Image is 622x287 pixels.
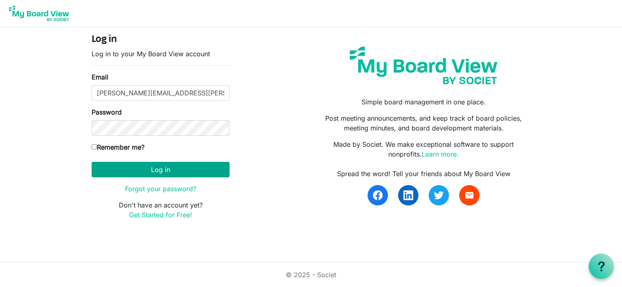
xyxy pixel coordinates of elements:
[317,169,530,179] div: Spread the word! Tell your friends about My Board View
[92,144,97,150] input: Remember me?
[459,185,480,205] a: email
[7,3,72,24] img: My Board View Logo
[92,72,108,82] label: Email
[317,97,530,107] p: Simple board management in one place.
[286,271,336,279] a: © 2025 - Societ
[92,49,230,59] p: Log in to your My Board View account
[373,190,383,200] img: facebook.svg
[92,200,230,220] p: Don't have an account yet?
[129,211,192,219] a: Get Started for Free!
[403,190,413,200] img: linkedin.svg
[422,150,459,158] a: Learn more.
[434,190,444,200] img: twitter.svg
[92,107,122,117] label: Password
[92,142,145,152] label: Remember me?
[344,40,504,91] img: my-board-view-societ.svg
[125,185,196,193] a: Forgot your password?
[92,162,230,177] button: Log in
[464,190,474,200] span: email
[317,139,530,159] p: Made by Societ. We make exceptional software to support nonprofits.
[317,113,530,133] p: Post meeting announcements, and keep track of board policies, meeting minutes, and board developm...
[92,34,230,46] h4: Log in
